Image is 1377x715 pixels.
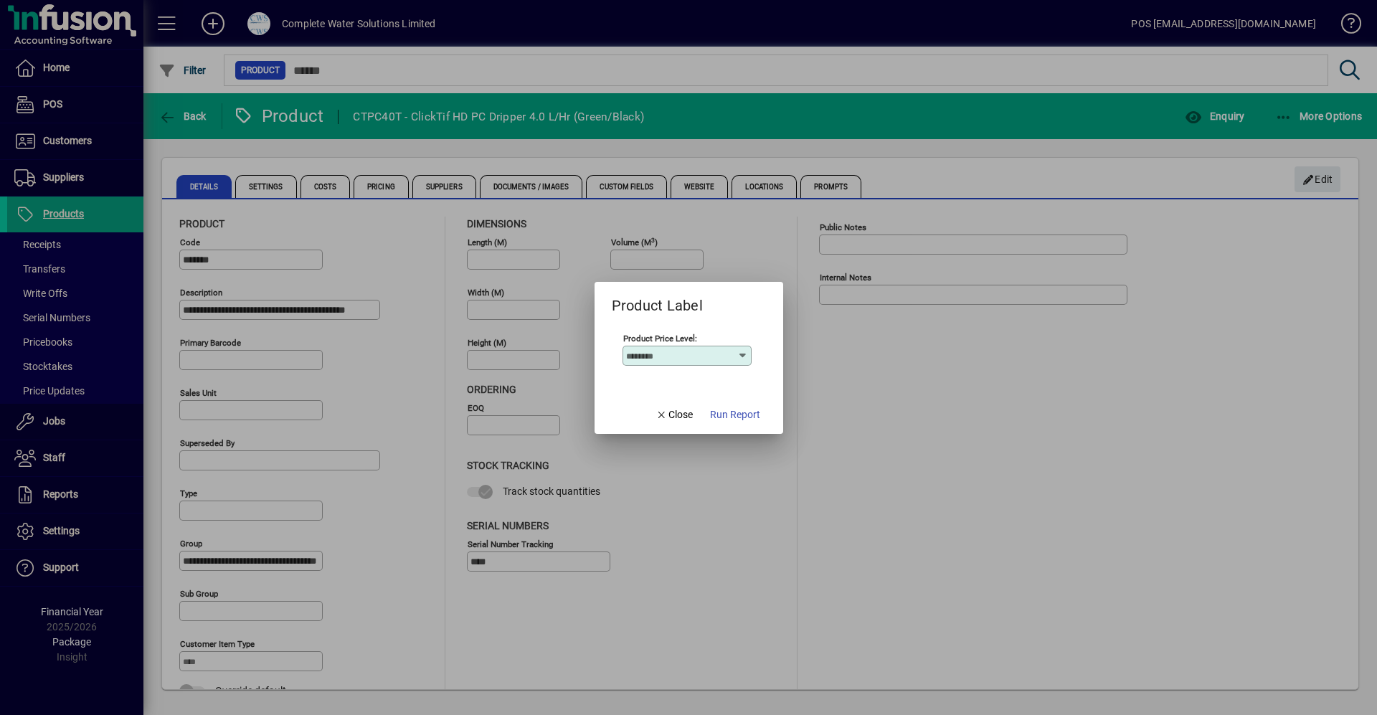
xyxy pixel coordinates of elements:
[623,333,697,343] mat-label: Product Price Level:
[650,402,699,428] button: Close
[710,407,760,422] span: Run Report
[704,402,766,428] button: Run Report
[656,407,693,422] span: Close
[595,282,720,317] h2: Product Label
